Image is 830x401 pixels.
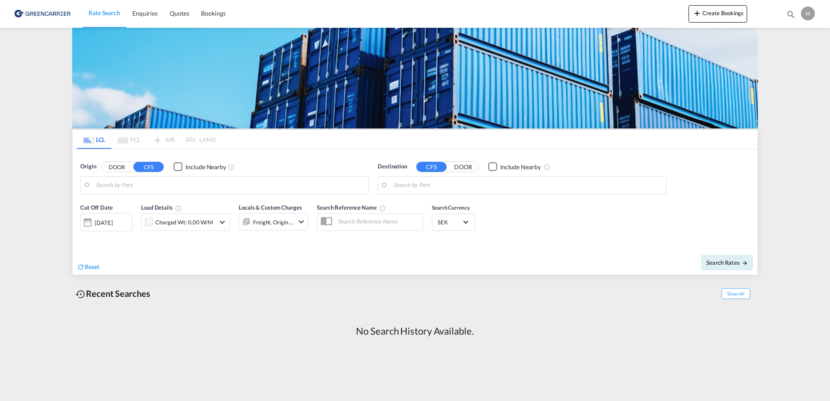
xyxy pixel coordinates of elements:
[228,164,235,171] md-icon: Unchecked: Ignores neighbouring ports when fetching rates.Checked : Includes neighbouring ports w...
[77,263,99,272] div: icon-refreshReset
[239,204,302,211] span: Locals & Custom Charges
[141,214,230,231] div: Charged Wt: 0,00 W/Micon-chevron-down
[155,216,213,228] div: Charged Wt: 0,00 W/M
[175,205,182,212] md-icon: Chargeable Weight
[89,9,120,16] span: Rate Search
[170,10,189,17] span: Quotes
[174,162,226,171] md-checkbox: Checkbox No Ink
[253,216,294,228] div: Freight Origin Destination
[217,217,227,227] md-icon: icon-chevron-down
[448,162,478,172] button: DOOR
[141,204,182,211] span: Load Details
[742,260,748,266] md-icon: icon-arrow-right
[102,162,132,172] button: DOOR
[379,205,386,212] md-icon: Your search will be saved by the below given name
[786,10,796,23] div: icon-magnify
[438,218,462,226] span: SEK
[80,162,96,171] span: Origin
[133,162,164,172] button: CFS
[72,149,758,275] div: Origin DOOR CFS Checkbox No InkUnchecked: Ignores neighbouring ports when fetching rates.Checked ...
[721,288,750,299] span: Show All
[85,263,99,270] span: Reset
[80,213,132,231] div: [DATE]
[77,263,85,271] md-icon: icon-refresh
[77,130,216,149] md-pagination-wrapper: Use the left and right arrow keys to navigate between tabs
[543,164,550,171] md-icon: Unchecked: Ignores neighbouring ports when fetching rates.Checked : Includes neighbouring ports w...
[333,215,423,228] input: Search Reference Name
[437,216,471,228] md-select: Select Currency: kr SEKSweden Krona
[72,284,154,303] div: Recent Searches
[296,217,306,227] md-icon: icon-chevron-down
[80,230,87,242] md-datepicker: Select
[416,162,447,172] button: CFS
[801,7,815,20] div: H
[356,325,474,338] div: No Search History Available.
[500,163,541,171] div: Include Nearby
[185,163,226,171] div: Include Nearby
[706,259,748,266] span: Search Rates
[95,219,112,227] div: [DATE]
[393,179,662,192] input: Search by Port
[80,204,113,211] span: Cut Off Date
[72,28,758,128] img: GreenCarrierFCL_LCL.png
[13,4,72,23] img: 609dfd708afe11efa14177256b0082fb.png
[786,10,796,19] md-icon: icon-magnify
[201,10,225,17] span: Bookings
[77,130,112,149] md-tab-item: LCL
[239,213,308,230] div: Freight Origin Destinationicon-chevron-down
[76,289,86,299] md-icon: icon-backup-restore
[432,204,470,211] span: Search Currency
[688,5,747,23] button: icon-plus 400-fgCreate Bookings
[692,8,702,18] md-icon: icon-plus 400-fg
[96,179,364,192] input: Search by Port
[378,162,407,171] span: Destination
[132,10,158,17] span: Enquiries
[701,255,753,270] button: Search Ratesicon-arrow-right
[488,162,541,171] md-checkbox: Checkbox No Ink
[317,204,386,211] span: Search Reference Name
